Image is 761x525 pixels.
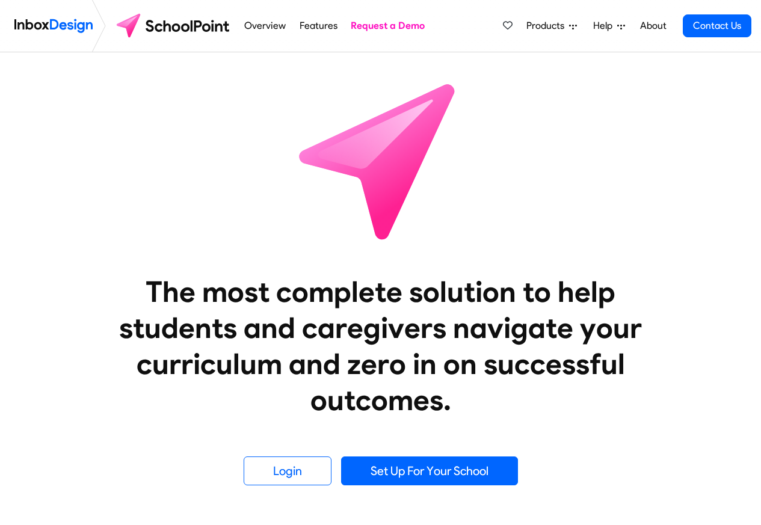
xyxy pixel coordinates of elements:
[348,14,428,38] a: Request a Demo
[95,274,667,418] heading: The most complete solution to help students and caregivers navigate your curriculum and zero in o...
[636,14,670,38] a: About
[273,52,489,269] img: icon_schoolpoint.svg
[241,14,289,38] a: Overview
[526,19,569,33] span: Products
[522,14,582,38] a: Products
[588,14,630,38] a: Help
[683,14,751,37] a: Contact Us
[296,14,340,38] a: Features
[341,456,518,485] a: Set Up For Your School
[244,456,331,485] a: Login
[111,11,238,40] img: schoolpoint logo
[593,19,617,33] span: Help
